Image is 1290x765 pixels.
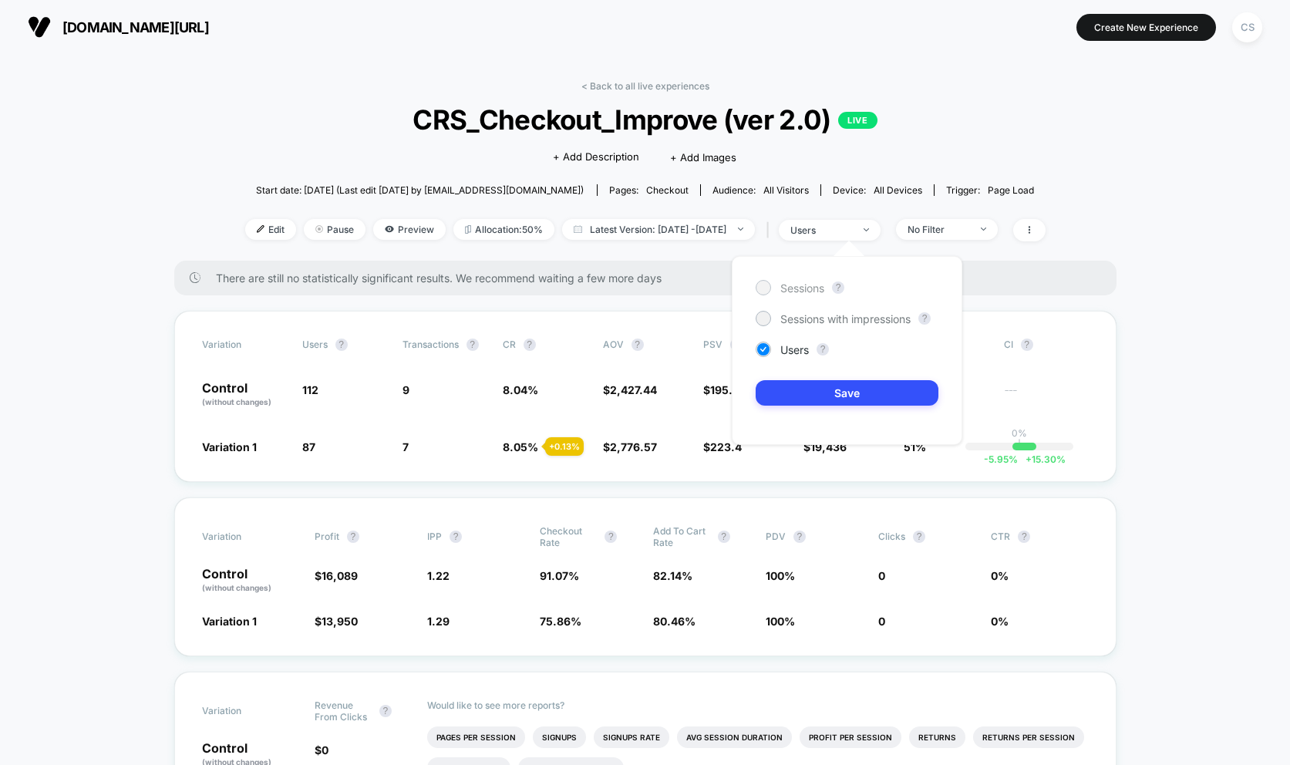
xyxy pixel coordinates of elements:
[322,615,358,628] span: 13,950
[315,225,323,233] img: end
[450,531,462,543] button: ?
[981,227,986,231] img: end
[766,569,795,582] span: 100 %
[991,615,1009,628] span: 0 %
[973,726,1084,748] li: Returns Per Session
[540,525,597,548] span: Checkout Rate
[315,699,372,723] span: Revenue From Clicks
[703,339,722,350] span: PSV
[817,343,829,356] button: ?
[946,184,1034,196] div: Trigger:
[256,184,584,196] span: Start date: [DATE] (Last edit [DATE] by [EMAIL_ADDRESS][DOMAIN_NAME])
[540,569,579,582] span: 91.07 %
[594,726,669,748] li: Signups Rate
[991,531,1010,542] span: CTR
[302,339,328,350] span: users
[524,339,536,351] button: ?
[503,339,516,350] span: CR
[763,184,809,196] span: All Visitors
[780,281,824,295] span: Sessions
[1018,453,1066,465] span: 15.30 %
[603,440,657,453] span: $
[793,531,806,543] button: ?
[453,219,554,240] span: Allocation: 50%
[302,440,315,453] span: 87
[609,184,689,196] div: Pages:
[562,219,755,240] span: Latest Version: [DATE] - [DATE]
[832,281,844,294] button: ?
[703,440,742,453] span: $
[653,615,696,628] span: 80.46 %
[202,615,257,628] span: Variation 1
[1004,339,1089,351] span: CI
[62,19,209,35] span: [DOMAIN_NAME][URL]
[315,531,339,542] span: Profit
[1018,531,1030,543] button: ?
[545,437,584,456] div: + 0.13 %
[756,380,938,406] button: Save
[202,525,287,548] span: Variation
[820,184,934,196] span: Device:
[315,743,328,757] span: $
[540,615,581,628] span: 75.86 %
[712,184,809,196] div: Audience:
[285,103,1005,136] span: CRS_Checkout_Improve (ver 2.0)
[347,531,359,543] button: ?
[402,383,409,396] span: 9
[878,531,905,542] span: Clicks
[918,312,931,325] button: ?
[322,743,328,757] span: 0
[373,219,446,240] span: Preview
[763,219,779,241] span: |
[1018,439,1021,450] p: |
[379,705,392,717] button: ?
[864,228,869,231] img: end
[202,382,287,408] p: Control
[632,339,644,351] button: ?
[553,150,639,165] span: + Add Description
[653,525,710,548] span: Add To Cart Rate
[503,440,538,453] span: 8.05 %
[402,339,459,350] span: Transactions
[322,569,358,582] span: 16,089
[427,699,1089,711] p: Would like to see more reports?
[1228,12,1267,43] button: CS
[718,531,730,543] button: ?
[427,726,525,748] li: Pages Per Session
[533,726,586,748] li: Signups
[216,271,1086,285] span: There are still no statistically significant results. We recommend waiting a few more days
[202,440,257,453] span: Variation 1
[766,531,786,542] span: PDV
[304,219,365,240] span: Pause
[710,383,746,396] span: 195.06
[710,440,742,453] span: 223.4
[1026,453,1032,465] span: +
[790,224,852,236] div: users
[427,531,442,542] span: IPP
[427,615,450,628] span: 1.29
[984,453,1018,465] span: -5.95 %
[1076,14,1216,41] button: Create New Experience
[257,225,264,233] img: edit
[302,383,318,396] span: 112
[1004,386,1089,408] span: ---
[653,569,692,582] span: 82.14 %
[878,569,885,582] span: 0
[1232,12,1262,42] div: CS
[202,397,271,406] span: (without changes)
[703,383,746,396] span: $
[780,343,809,356] span: Users
[766,615,795,628] span: 100 %
[909,726,965,748] li: Returns
[574,225,582,233] img: calendar
[427,569,450,582] span: 1.22
[677,726,792,748] li: Avg Session Duration
[878,615,885,628] span: 0
[670,151,736,163] span: + Add Images
[335,339,348,351] button: ?
[605,531,617,543] button: ?
[202,568,299,594] p: Control
[581,80,709,92] a: < Back to all live experiences
[988,184,1034,196] span: Page Load
[610,440,657,453] span: 2,776.57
